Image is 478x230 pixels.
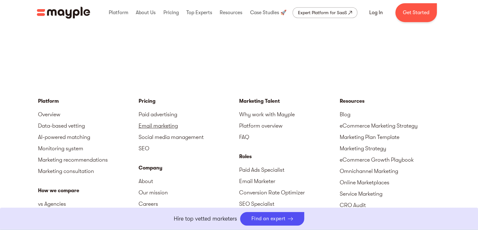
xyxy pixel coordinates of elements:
[340,154,440,165] a: eCommerce Growth Playbook
[239,164,340,175] a: Paid Ads Specialist
[38,187,139,194] div: How we compare
[38,198,139,210] a: vs Agencies
[139,175,239,187] a: About
[185,3,214,23] div: Top Experts
[38,120,139,131] a: Data-based vetting
[139,143,239,154] a: SEO
[139,109,239,120] a: Paid advertising
[139,187,239,198] a: Our mission
[340,109,440,120] a: Blog
[38,165,139,177] a: Marketing consultation
[362,5,390,20] a: Log In
[37,7,90,19] img: Mayple logo
[340,97,440,105] div: Resources
[239,153,340,160] div: Roles
[139,164,239,172] div: Company
[239,198,340,210] a: SEO Specialist
[340,199,440,211] a: CRO Audit
[239,109,340,120] a: Why work with Mayple
[340,177,440,188] a: Online Marketplaces
[162,3,180,23] div: Pricing
[38,154,139,165] a: Marketing recommendations
[239,187,340,198] a: Conversion Rate Optimizer
[239,175,340,187] a: Email Marketer
[293,7,357,18] a: Expert Platform for SaaS
[218,3,244,23] div: Resources
[340,120,440,131] a: eCommerce Marketing Strategy
[239,97,340,105] div: Marketing Talent
[340,165,440,177] a: Omnichannel Marketing
[134,3,157,23] div: About Us
[107,3,130,23] div: Platform
[340,131,440,143] a: Marketing Plan Template
[38,143,139,154] a: Monitoring system
[139,131,239,143] a: Social media management
[38,97,139,105] div: Platform
[37,7,90,19] a: home
[298,9,347,16] div: Expert Platform for SaaS
[38,109,139,120] a: Overview
[139,97,239,105] a: Pricing
[395,3,437,22] a: Get Started
[239,131,340,143] a: FAQ
[239,120,340,131] a: Platform overview
[38,131,139,143] a: AI-powered matching
[139,198,239,210] a: Careers
[139,120,239,131] a: Email marketing
[340,143,440,154] a: Marketing Strategy
[340,188,440,199] a: Service Marketing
